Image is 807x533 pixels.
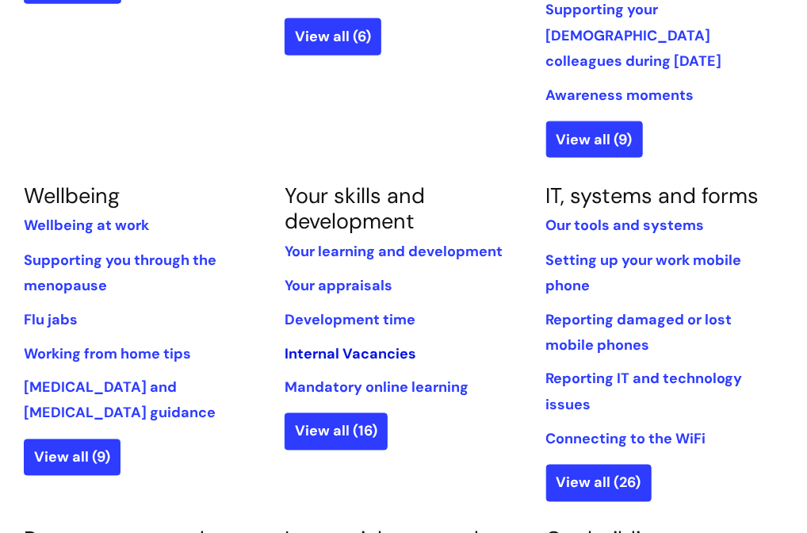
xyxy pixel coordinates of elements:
a: Reporting damaged or lost mobile phones [546,310,732,355]
a: Wellbeing at work [24,216,149,235]
a: Our tools and systems [546,216,705,235]
a: Setting up your work mobile phone [546,251,742,295]
a: View all (16) [285,413,388,450]
a: Supporting you through the menopause [24,251,216,295]
a: Reporting IT and technology issues [546,370,743,414]
a: Mandatory online learning [285,378,469,397]
a: View all (9) [546,121,643,158]
a: View all (6) [285,18,381,55]
a: Your appraisals [285,276,392,295]
a: Flu jabs [24,310,78,329]
a: Your skills and development [285,182,425,235]
a: [MEDICAL_DATA] and [MEDICAL_DATA] guidance [24,378,216,423]
a: View all (26) [546,465,652,501]
a: View all (9) [24,439,120,476]
a: Awareness moments [546,86,694,105]
a: Your learning and development [285,242,503,261]
a: Wellbeing [24,182,120,209]
a: Internal Vacancies [285,344,416,363]
a: Working from home tips [24,344,191,363]
a: Development time [285,310,415,329]
a: IT, systems and forms [546,182,759,209]
a: Connecting to the WiFi [546,430,706,449]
